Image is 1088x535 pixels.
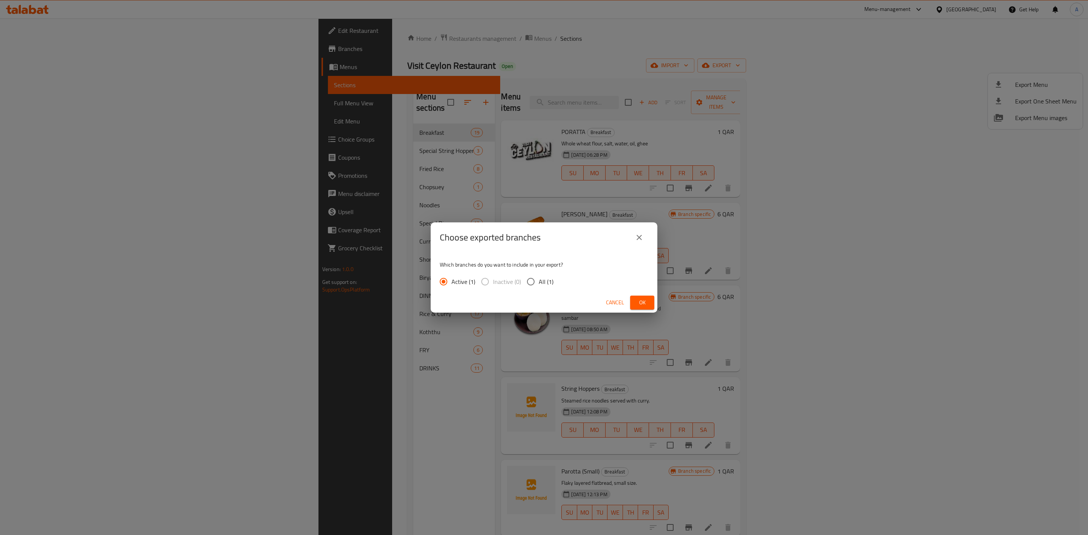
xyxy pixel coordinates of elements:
button: close [630,228,648,247]
span: Cancel [606,298,624,307]
h2: Choose exported branches [440,231,541,244]
span: Active (1) [451,277,475,286]
span: Ok [636,298,648,307]
span: Inactive (0) [493,277,521,286]
button: Ok [630,296,654,310]
p: Which branches do you want to include in your export? [440,261,648,268]
button: Cancel [603,296,627,310]
span: All (1) [539,277,553,286]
